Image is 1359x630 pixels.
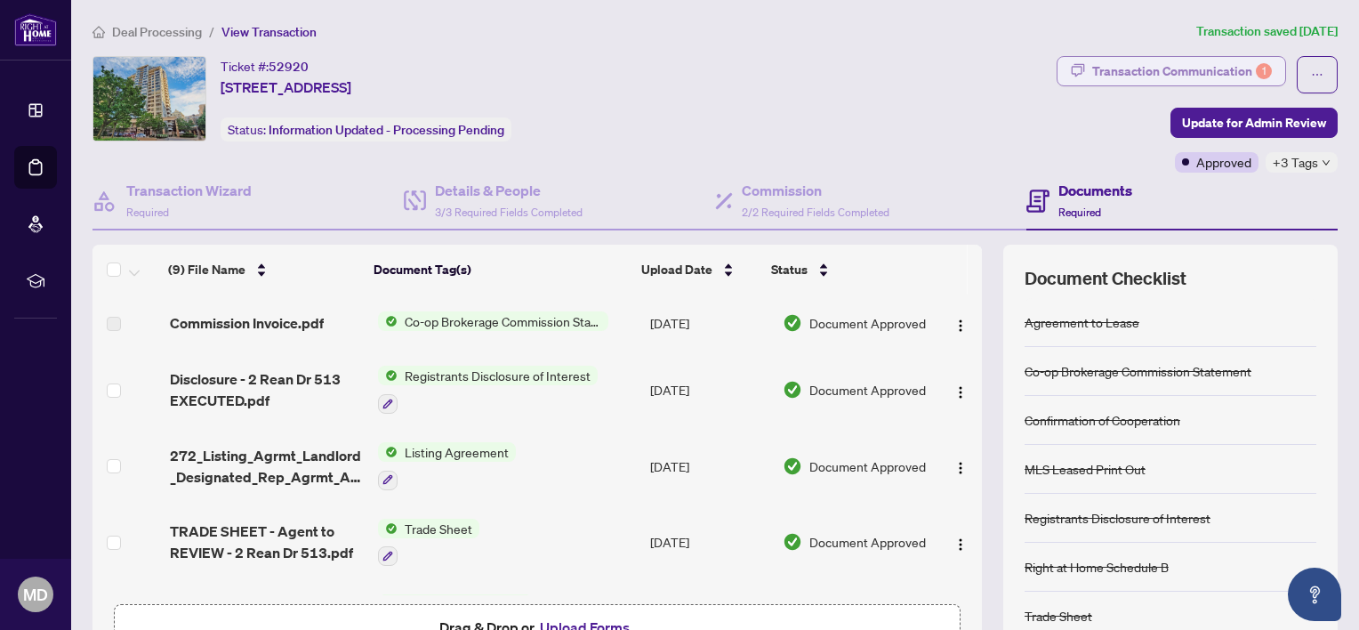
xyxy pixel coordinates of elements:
[1092,57,1272,85] div: Transaction Communication
[1288,568,1341,621] button: Open asap
[783,532,802,552] img: Document Status
[93,57,205,141] img: IMG-C12379351_1.jpg
[126,180,252,201] h4: Transaction Wizard
[168,260,245,279] span: (9) File Name
[809,532,926,552] span: Document Approved
[742,180,889,201] h4: Commission
[112,24,202,40] span: Deal Processing
[92,26,105,38] span: home
[1196,152,1251,172] span: Approved
[1322,158,1331,167] span: down
[435,180,583,201] h4: Details & People
[783,456,802,476] img: Document Status
[378,366,598,414] button: Status IconRegistrants Disclosure of Interest
[946,309,975,337] button: Logo
[170,445,364,488] span: 272_Listing_Agrmt_Landlord_Designated_Rep_Agrmt_Auth_to_Offer_for_Lease_-_PropTx-[PERSON_NAME].pdf
[643,351,776,428] td: [DATE]
[378,311,398,331] img: Status Icon
[1182,109,1326,137] span: Update for Admin Review
[946,452,975,481] button: Logo
[209,21,214,42] li: /
[764,245,922,295] th: Status
[398,311,608,331] span: Co-op Brokerage Commission Statement
[1256,63,1272,79] div: 1
[643,428,776,505] td: [DATE]
[771,260,808,279] span: Status
[634,245,765,295] th: Upload Date
[783,380,802,400] img: Document Status
[809,313,926,333] span: Document Approved
[1025,361,1251,381] div: Co-op Brokerage Commission Statement
[783,313,802,333] img: Document Status
[221,56,309,77] div: Ticket #:
[398,594,533,614] span: Back to Vendor Letter
[643,295,776,351] td: [DATE]
[23,582,48,607] span: MD
[14,13,57,46] img: logo
[946,528,975,556] button: Logo
[1057,56,1286,86] button: Transaction Communication1
[809,456,926,476] span: Document Approved
[170,368,364,411] span: Disclosure - 2 Rean Dr 513 EXECUTED.pdf
[221,117,511,141] div: Status:
[742,206,889,219] span: 2/2 Required Fields Completed
[809,380,926,400] span: Document Approved
[435,206,583,219] span: 3/3 Required Fields Completed
[269,122,504,138] span: Information Updated - Processing Pending
[221,24,317,40] span: View Transaction
[1196,21,1338,42] article: Transaction saved [DATE]
[1025,312,1139,332] div: Agreement to Lease
[1025,557,1169,577] div: Right at Home Schedule B
[170,312,324,334] span: Commission Invoice.pdf
[398,442,516,462] span: Listing Agreement
[1025,266,1186,291] span: Document Checklist
[641,260,712,279] span: Upload Date
[1025,606,1092,626] div: Trade Sheet
[953,319,968,333] img: Logo
[378,519,479,567] button: Status IconTrade Sheet
[378,442,516,490] button: Status IconListing Agreement
[953,461,968,475] img: Logo
[170,521,364,563] span: TRADE SHEET - Agent to REVIEW - 2 Rean Dr 513.pdf
[1170,108,1338,138] button: Update for Admin Review
[269,59,309,75] span: 52920
[1311,69,1323,81] span: ellipsis
[1273,152,1318,173] span: +3 Tags
[378,594,398,614] img: Status Icon
[946,376,975,404] button: Logo
[161,245,366,295] th: (9) File Name
[398,519,479,538] span: Trade Sheet
[953,537,968,552] img: Logo
[1058,206,1101,219] span: Required
[378,519,398,538] img: Status Icon
[1058,180,1132,201] h4: Documents
[378,442,398,462] img: Status Icon
[643,505,776,581] td: [DATE]
[378,311,608,331] button: Status IconCo-op Brokerage Commission Statement
[221,77,351,98] span: [STREET_ADDRESS]
[953,385,968,400] img: Logo
[1025,459,1146,479] div: MLS Leased Print Out
[366,245,634,295] th: Document Tag(s)
[398,366,598,385] span: Registrants Disclosure of Interest
[126,206,169,219] span: Required
[1025,508,1210,528] div: Registrants Disclosure of Interest
[378,366,398,385] img: Status Icon
[1025,410,1180,430] div: Confirmation of Cooperation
